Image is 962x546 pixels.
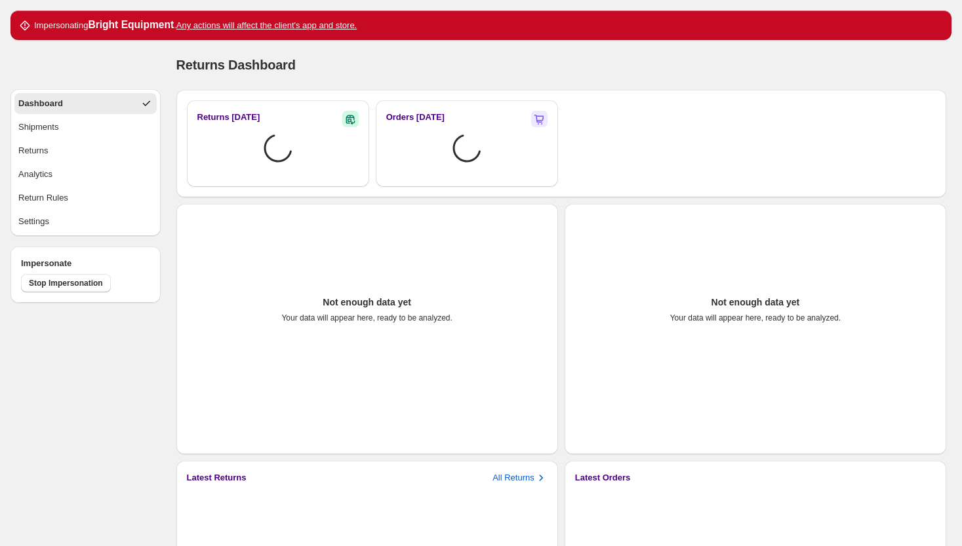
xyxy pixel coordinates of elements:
h4: Impersonate [21,257,150,270]
div: Dashboard [18,97,63,110]
button: Return Rules [14,187,157,208]
button: All Returns [492,471,548,484]
p: All Returns [492,471,534,484]
div: Return Rules [18,191,68,205]
button: Analytics [14,164,157,185]
button: Dashboard [14,93,157,114]
p: Impersonating . [34,18,357,32]
h3: Latest Orders [575,471,631,484]
div: Settings [18,215,49,228]
button: Shipments [14,117,157,138]
div: Returns [18,144,49,157]
h3: Returns [DATE] [197,111,260,124]
button: Settings [14,211,157,232]
strong: Bright Equipment [88,19,174,30]
u: Any actions will affect the client's app and store. [176,20,357,30]
button: Returns [14,140,157,161]
h3: Latest Returns [187,471,247,484]
div: Shipments [18,121,58,134]
span: Stop Impersonation [29,278,103,288]
span: Returns Dashboard [176,58,296,72]
div: Analytics [18,168,52,181]
button: Stop Impersonation [21,274,111,292]
h2: Orders [DATE] [386,111,445,124]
